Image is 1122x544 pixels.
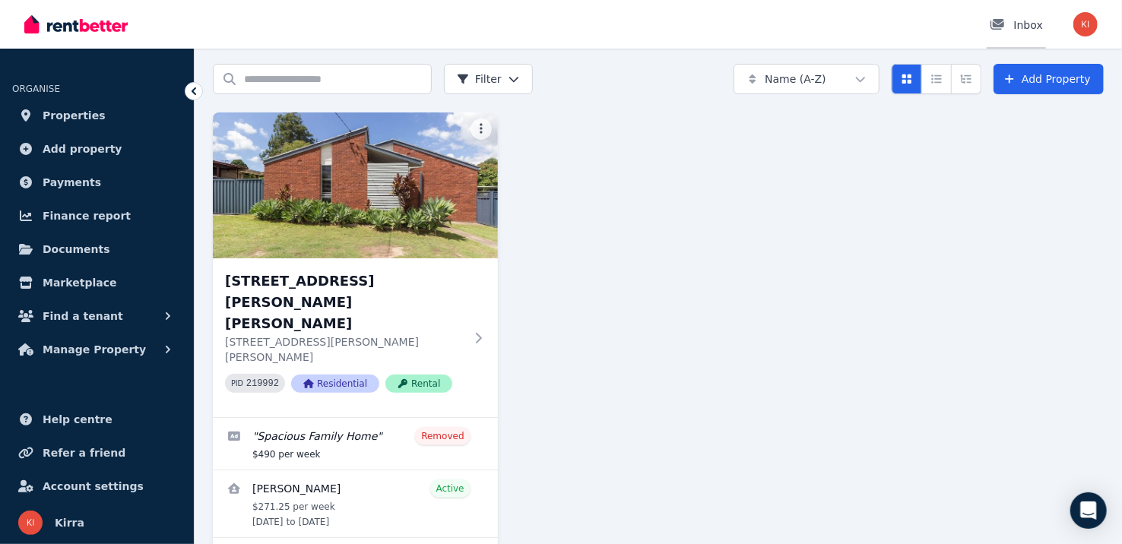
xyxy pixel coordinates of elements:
[1073,12,1098,36] img: Kirra
[43,477,144,495] span: Account settings
[1070,492,1107,529] div: Open Intercom Messenger
[444,64,533,94] button: Filter
[12,100,182,131] a: Properties
[43,173,101,191] span: Payments
[990,17,1043,33] div: Inbox
[225,270,464,334] h3: [STREET_ADDRESS][PERSON_NAME][PERSON_NAME]
[734,64,880,94] button: Name (A-Z)
[246,378,279,389] code: 219992
[18,511,43,535] img: Kirra
[12,404,182,435] a: Help centre
[43,106,106,125] span: Properties
[12,471,182,501] a: Account settings
[765,71,826,87] span: Name (A-Z)
[12,134,182,164] a: Add property
[12,267,182,298] a: Marketplace
[385,375,452,393] span: Rental
[12,301,182,331] button: Find a tenant
[12,167,182,198] a: Payments
[213,470,498,537] a: View details for Alyssa Magennis
[43,240,110,258] span: Documents
[43,340,146,359] span: Manage Property
[291,375,379,393] span: Residential
[43,207,131,225] span: Finance report
[12,84,60,94] span: ORGANISE
[213,112,498,417] a: 10 Clyde Circuit, Raymond Terrace[STREET_ADDRESS][PERSON_NAME][PERSON_NAME][STREET_ADDRESS][PERSO...
[12,234,182,264] a: Documents
[43,140,122,158] span: Add property
[225,334,464,365] p: [STREET_ADDRESS][PERSON_NAME][PERSON_NAME]
[994,64,1104,94] a: Add Property
[921,64,952,94] button: Compact list view
[12,334,182,365] button: Manage Property
[213,112,498,258] img: 10 Clyde Circuit, Raymond Terrace
[471,119,492,140] button: More options
[892,64,922,94] button: Card view
[12,438,182,468] a: Refer a friend
[55,514,84,532] span: Kirra
[24,13,128,36] img: RentBetter
[12,201,182,231] a: Finance report
[951,64,981,94] button: Expanded list view
[43,274,116,292] span: Marketplace
[43,307,123,325] span: Find a tenant
[43,444,125,462] span: Refer a friend
[457,71,502,87] span: Filter
[231,379,243,387] small: PID
[213,418,498,470] a: Edit listing: Spacious Family Home
[892,64,981,94] div: View options
[43,410,113,429] span: Help centre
